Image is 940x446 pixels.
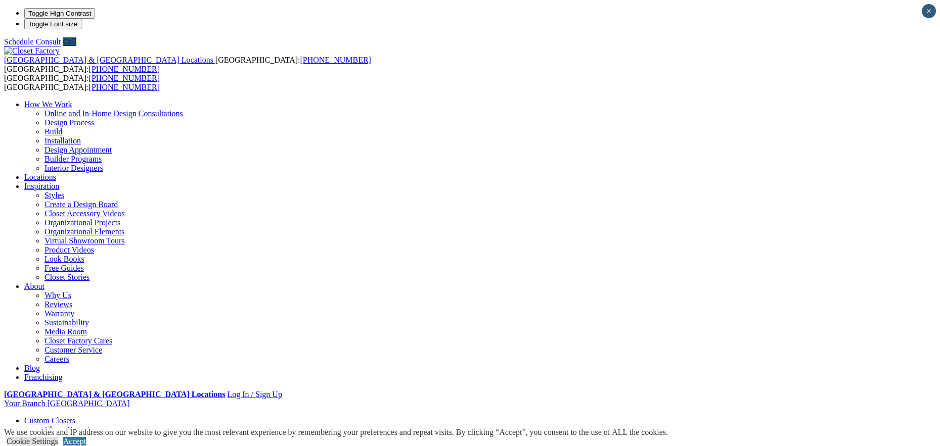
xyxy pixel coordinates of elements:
[300,56,371,64] a: [PHONE_NUMBER]
[24,416,75,425] a: Custom Closets
[24,364,40,372] a: Blog
[4,74,160,91] span: [GEOGRAPHIC_DATA]: [GEOGRAPHIC_DATA]:
[4,399,45,408] span: Your Branch
[44,164,103,172] a: Interior Designers
[63,437,86,445] a: Accept
[44,318,89,327] a: Sustainability
[24,373,63,381] a: Franchising
[44,227,124,236] a: Organizational Elements
[4,428,668,437] div: We use cookies and IP address on our website to give you the most relevant experience by remember...
[44,218,120,227] a: Organizational Projects
[44,273,89,281] a: Closet Stories
[44,309,74,318] a: Warranty
[44,327,87,336] a: Media Room
[44,300,72,309] a: Reviews
[44,236,125,245] a: Virtual Showroom Tours
[44,118,94,127] a: Design Process
[922,4,936,18] button: Close
[4,56,215,64] a: [GEOGRAPHIC_DATA] & [GEOGRAPHIC_DATA] Locations
[4,56,371,73] span: [GEOGRAPHIC_DATA]: [GEOGRAPHIC_DATA]:
[227,390,282,399] a: Log In / Sign Up
[44,336,112,345] a: Closet Factory Cares
[24,100,72,109] a: How We Work
[44,264,84,272] a: Free Guides
[44,255,84,263] a: Look Books
[44,245,94,254] a: Product Videos
[44,355,69,363] a: Careers
[44,145,112,154] a: Design Appointment
[4,56,213,64] span: [GEOGRAPHIC_DATA] & [GEOGRAPHIC_DATA] Locations
[4,46,60,56] img: Closet Factory
[4,390,225,399] a: [GEOGRAPHIC_DATA] & [GEOGRAPHIC_DATA] Locations
[47,399,129,408] span: [GEOGRAPHIC_DATA]
[24,173,56,181] a: Locations
[4,399,130,408] a: Your Branch [GEOGRAPHIC_DATA]
[44,109,183,118] a: Online and In-Home Design Consultations
[24,282,44,290] a: About
[89,83,160,91] a: [PHONE_NUMBER]
[4,37,61,46] a: Schedule Consult
[44,136,81,145] a: Installation
[44,127,63,136] a: Build
[44,191,64,200] a: Styles
[44,345,102,354] a: Customer Service
[28,20,77,28] span: Toggle Font size
[28,10,91,17] span: Toggle High Contrast
[44,209,125,218] a: Closet Accessory Videos
[44,291,71,300] a: Why Us
[89,74,160,82] a: [PHONE_NUMBER]
[63,37,76,46] a: Call
[44,200,118,209] a: Create a Design Board
[89,65,160,73] a: [PHONE_NUMBER]
[44,155,102,163] a: Builder Programs
[24,182,59,190] a: Inspiration
[24,19,81,29] button: Toggle Font size
[7,437,58,445] a: Cookie Settings
[24,8,95,19] button: Toggle High Contrast
[44,425,103,434] a: Closet Organizers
